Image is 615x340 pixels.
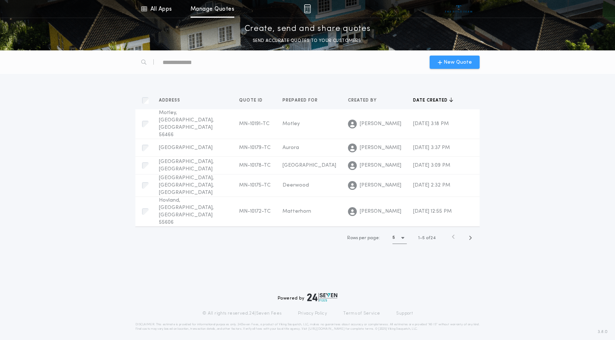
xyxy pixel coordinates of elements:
[348,97,382,104] button: Created by
[239,121,270,127] span: MN-10191-TC
[413,183,450,188] span: [DATE] 2:32 PM
[298,311,327,316] a: Privacy Policy
[348,98,378,103] span: Created by
[444,59,472,66] span: New Quote
[282,163,336,168] span: [GEOGRAPHIC_DATA]
[445,5,473,13] img: vs-icon
[360,120,401,128] span: [PERSON_NAME]
[418,236,420,240] span: 1
[392,234,395,241] h1: 5
[245,23,371,35] p: Create, send and share quotes
[308,327,345,330] a: [URL][DOMAIN_NAME]
[239,209,271,214] span: MN-10172-TC
[159,110,214,138] span: Motley, [GEOGRAPHIC_DATA], [GEOGRAPHIC_DATA] 56466
[422,236,425,240] span: 5
[392,232,407,244] button: 5
[159,198,214,225] span: Hovland, [GEOGRAPHIC_DATA], [GEOGRAPHIC_DATA] 55606
[159,98,182,103] span: Address
[413,209,452,214] span: [DATE] 12:55 PM
[430,56,480,69] button: New Quote
[239,183,271,188] span: MN-10175-TC
[239,163,271,168] span: MN-10178-TC
[413,163,450,168] span: [DATE] 3:09 PM
[413,97,453,104] button: Date created
[360,208,401,215] span: [PERSON_NAME]
[598,329,608,335] span: 3.8.0
[307,293,337,302] img: logo
[239,98,264,103] span: Quote ID
[282,145,299,150] span: Aurora
[413,145,450,150] span: [DATE] 3:37 PM
[347,236,380,240] span: Rows per page:
[343,311,380,316] a: Terms of Service
[304,4,311,13] img: img
[360,162,401,169] span: [PERSON_NAME]
[360,182,401,189] span: [PERSON_NAME]
[159,145,213,150] span: [GEOGRAPHIC_DATA]
[282,209,311,214] span: Matterhorn
[239,97,268,104] button: Quote ID
[135,322,480,331] p: DISCLAIMER: This estimate is provided for informational purposes only. 24|Seven Fees, a product o...
[360,144,401,152] span: [PERSON_NAME]
[282,98,319,103] span: Prepared for
[202,311,282,316] p: © All rights reserved. 24|Seven Fees
[159,175,214,195] span: [GEOGRAPHIC_DATA], [GEOGRAPHIC_DATA], [GEOGRAPHIC_DATA]
[159,159,214,172] span: [GEOGRAPHIC_DATA], [GEOGRAPHIC_DATA]
[413,121,449,127] span: [DATE] 3:18 PM
[426,235,436,241] span: of 24
[159,97,186,104] button: Address
[282,183,309,188] span: Deerwood
[396,311,413,316] a: Support
[413,98,449,103] span: Date created
[239,145,271,150] span: MN-10179-TC
[253,37,362,45] p: SEND ACCURATE QUOTES TO YOUR CUSTOMERS.
[278,293,337,302] div: Powered by
[282,121,300,127] span: Motley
